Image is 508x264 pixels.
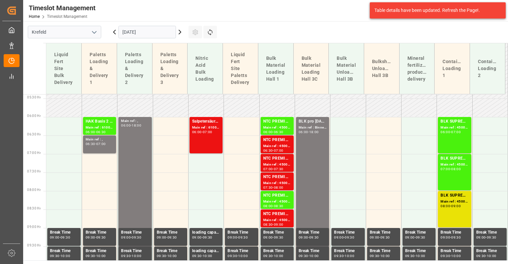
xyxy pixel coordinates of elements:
[451,254,461,257] div: 10:00
[95,236,96,239] div: -
[334,248,362,254] div: Break Time
[131,124,132,127] div: -
[299,125,326,131] div: Main ref : Binnenschiff Deinze 2/2,
[121,229,149,236] div: Break Time
[27,207,41,210] span: 08:30 Hr
[50,236,60,239] div: 09:00
[228,229,255,236] div: Break Time
[263,149,273,152] div: 06:30
[192,254,202,257] div: 09:30
[96,131,106,133] div: 06:30
[344,236,345,239] div: -
[273,236,274,239] div: -
[487,254,496,257] div: 10:00
[192,118,220,125] div: Salpetersäure 53 lose
[27,95,41,99] span: 05:30 Hr
[441,125,468,131] div: Main ref : 4500000619, 2000000565
[27,225,41,229] span: 09:00 Hr
[441,131,450,133] div: 06:00
[274,186,283,189] div: 08:00
[121,124,131,127] div: 06:00
[131,254,132,257] div: -
[121,118,149,124] div: Main ref : ,
[263,118,291,125] div: NTC PREMIUM [DATE]+3+TE BULK
[121,248,149,254] div: Break Time
[60,236,61,239] div: -
[263,223,273,226] div: 08:30
[96,142,106,145] div: 07:00
[441,236,450,239] div: 09:00
[274,149,283,152] div: 07:00
[61,236,70,239] div: 09:30
[441,192,468,199] div: BLK SUPREM [DATE] 25KG (x42) INT MTO
[50,229,78,236] div: Break Time
[441,229,468,236] div: Break Time
[263,236,273,239] div: 09:00
[202,236,203,239] div: -
[86,248,113,254] div: Break Time
[451,168,461,170] div: 08:00
[263,168,273,170] div: 07:00
[157,229,185,236] div: Break Time
[157,236,166,239] div: 09:00
[405,236,415,239] div: 09:00
[274,131,283,133] div: 06:30
[450,205,451,207] div: -
[405,52,429,85] div: Mineral fertilizer production delivery
[121,254,131,257] div: 09:30
[299,131,308,133] div: 06:00
[86,118,113,125] div: HAK Basis 2 [DATE](+4) 25kg (x48) BASIS;HAK Basis 5 [DATE](+5) 25kg (x48) BASISHAK Basis 2 [DATE]...
[263,174,291,180] div: NTC PREMIUM [DATE]+3+TE BULK
[476,254,486,257] div: 09:30
[476,236,486,239] div: 09:00
[345,254,354,257] div: 10:00
[450,236,451,239] div: -
[118,26,176,38] input: DD.MM.YYYY
[274,168,283,170] div: 07:30
[263,192,291,199] div: NTC PREMIUM [DATE]+3+TE BULK
[87,49,111,89] div: Paletts Loading & Delivery 1
[273,223,274,226] div: -
[263,143,291,149] div: Main ref : 4500000998, 2000001025
[203,254,212,257] div: 10:00
[263,248,291,254] div: Break Time
[308,131,309,133] div: -
[476,229,504,236] div: Break Time
[273,205,274,207] div: -
[27,132,41,136] span: 06:30 Hr
[86,236,95,239] div: 09:00
[157,248,185,254] div: Break Time
[370,229,398,236] div: Break Time
[370,248,398,254] div: Break Time
[192,229,220,236] div: loading capacity
[441,205,450,207] div: 08:00
[238,254,248,257] div: 10:00
[264,52,288,85] div: Bulk Material Loading Hall 1
[380,254,390,257] div: 10:00
[228,248,255,254] div: Break Time
[451,131,461,133] div: 07:00
[166,254,167,257] div: -
[308,236,309,239] div: -
[274,236,283,239] div: 09:30
[299,52,323,85] div: Bulk Material Loading Hall 3C
[238,236,248,239] div: 09:30
[89,27,99,37] button: open menu
[95,142,96,145] div: -
[273,131,274,133] div: -
[263,180,291,186] div: Main ref : 4500000999, 2000001025
[203,131,212,133] div: 07:00
[441,248,468,254] div: Break Time
[309,131,319,133] div: 18:00
[61,254,70,257] div: 10:00
[132,254,141,257] div: 10:00
[122,49,147,89] div: Paletts Loading & Delivery 2
[86,131,95,133] div: 06:00
[237,236,238,239] div: -
[167,236,177,239] div: 09:30
[263,186,273,189] div: 07:30
[95,254,96,257] div: -
[86,137,113,142] div: Main ref : ,
[228,236,237,239] div: 09:00
[29,3,96,13] div: Timeslot Management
